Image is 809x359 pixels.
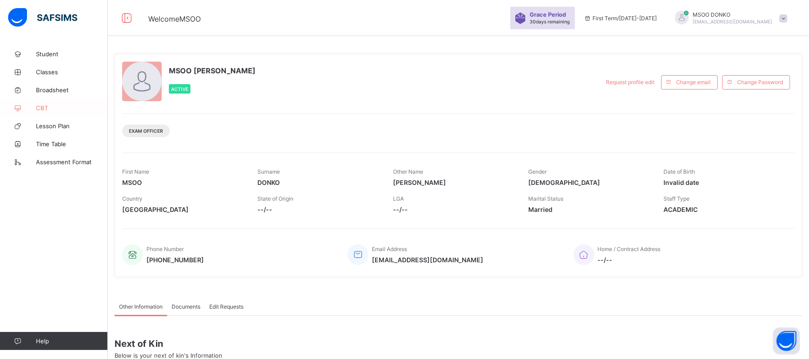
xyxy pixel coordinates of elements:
span: [PHONE_NUMBER] [146,256,204,264]
span: Change Password [737,79,783,85]
span: [EMAIL_ADDRESS][DOMAIN_NAME] [693,19,773,24]
span: Surname [257,168,280,175]
div: MSOODONKO [666,11,792,26]
img: sticker-purple.71386a28dfed39d6af7621340158ba97.svg [515,13,526,24]
span: DONKO [257,179,379,186]
span: Student [36,50,108,58]
span: MSOO [PERSON_NAME] [169,66,256,75]
span: Date of Birth [664,168,695,175]
span: State of Origin [257,195,293,202]
span: Exam Officer [129,128,163,134]
img: safsims [8,8,77,27]
span: Assessment Format [36,158,108,166]
span: --/-- [393,206,515,213]
span: --/-- [598,256,661,264]
span: Grace Period [530,11,566,18]
span: Classes [36,68,108,76]
span: MSOO [122,179,244,186]
span: Broadsheet [36,86,108,94]
span: [GEOGRAPHIC_DATA] [122,206,244,213]
span: ACADEMIC [664,206,786,213]
span: Other Name [393,168,423,175]
span: Help [36,337,107,345]
span: --/-- [257,206,379,213]
span: Lesson Plan [36,122,108,130]
span: Documents [172,303,200,310]
span: Country [122,195,142,202]
span: Staff Type [664,195,690,202]
span: CBT [36,104,108,112]
span: session/term information [584,15,657,22]
span: Marital Status [528,195,563,202]
span: [PERSON_NAME] [393,179,515,186]
span: Change email [676,79,711,85]
span: [EMAIL_ADDRESS][DOMAIN_NAME] [372,256,483,264]
span: Phone Number [146,246,184,252]
span: Next of Kin [115,338,802,349]
span: Married [528,206,650,213]
span: Welcome MSOO [148,14,201,23]
span: Time Table [36,140,108,148]
span: MSOO DONKO [693,11,773,18]
span: Other Information [119,303,163,310]
span: LGA [393,195,404,202]
span: Email Address [372,246,407,252]
span: First Name [122,168,149,175]
button: Open asap [773,328,800,355]
span: [DEMOGRAPHIC_DATA] [528,179,650,186]
span: 30 days remaining [530,19,570,24]
span: Below is your next of kin's Information [115,352,222,359]
span: Request profile edit [606,79,654,85]
span: Active [171,86,188,92]
span: Invalid date [664,179,786,186]
span: Home / Contract Address [598,246,661,252]
span: Edit Requests [209,303,243,310]
span: Gender [528,168,547,175]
